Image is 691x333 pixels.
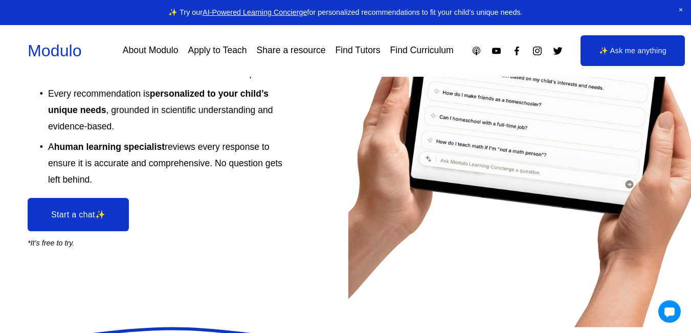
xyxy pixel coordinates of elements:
[581,35,685,66] a: ✨ Ask me anything
[28,41,82,60] a: Modulo
[336,42,381,60] a: Find Tutors
[188,42,247,60] a: Apply to Teach
[552,46,563,56] a: Twitter
[123,42,179,60] a: About Modulo
[491,46,502,56] a: YouTube
[48,86,289,135] p: Every recommendation is , grounded in scientific understanding and evidence-based.
[28,239,74,247] em: *It’s free to try.
[511,46,522,56] a: Facebook
[257,42,326,60] a: Share a resource
[471,46,482,56] a: Apple Podcasts
[390,42,454,60] a: Find Curriculum
[532,46,543,56] a: Instagram
[48,139,289,188] p: A reviews every response to ensure it is accurate and comprehensive. No question gets left behind.
[54,142,165,152] strong: human learning specialist
[28,198,129,231] a: Start a chat✨
[48,88,271,115] strong: personalized to your child’s unique needs
[203,8,307,16] a: AI-Powered Learning Concierge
